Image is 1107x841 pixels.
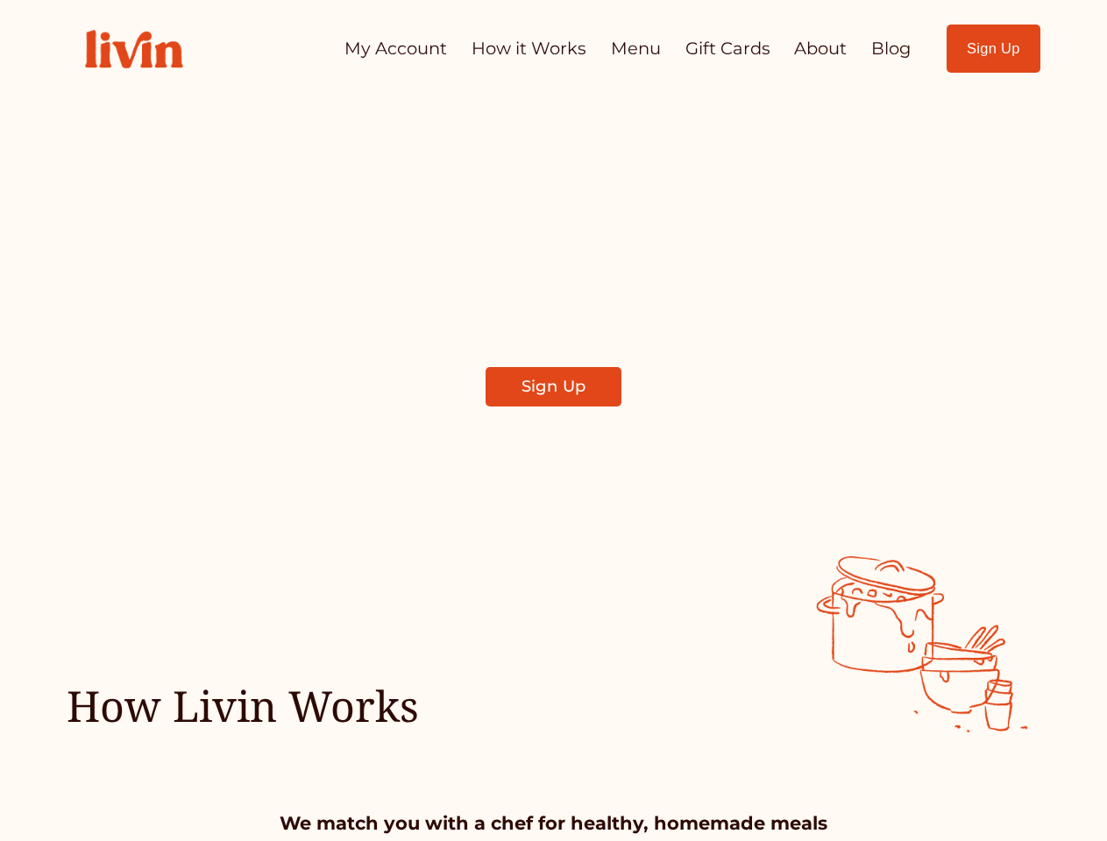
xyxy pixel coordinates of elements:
a: Sign Up [947,25,1041,73]
span: Find a local chef who prepares customized, healthy meals in your kitchen [283,269,825,341]
a: Blog [871,32,911,66]
a: About [794,32,847,66]
a: Menu [611,32,661,66]
a: Gift Cards [685,32,770,66]
a: How it Works [472,32,586,66]
a: Sign Up [486,367,621,406]
span: Take Back Your Evenings [221,166,886,242]
a: My Account [344,32,447,66]
h2: How Livin Works [67,678,426,732]
img: Livin [67,11,202,87]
